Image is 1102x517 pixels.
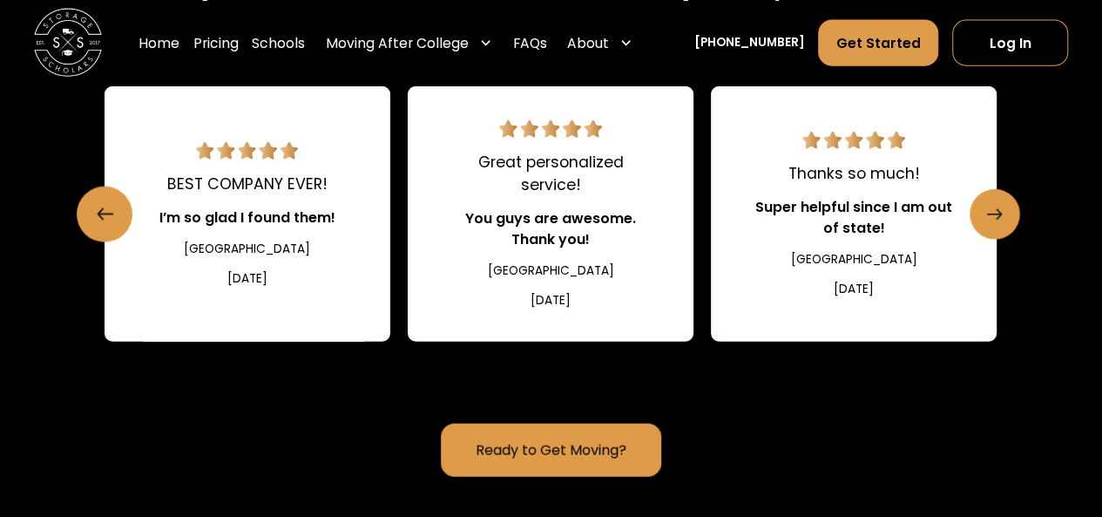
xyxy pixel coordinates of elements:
[818,19,938,65] a: Get Started
[408,86,693,342] div: 12 / 22
[970,189,1020,240] a: Next slide
[952,19,1068,65] a: Log In
[77,187,132,242] a: Previous slide
[196,142,298,159] img: 5 star review.
[834,281,874,299] div: [DATE]
[105,86,390,342] div: 11 / 22
[567,32,609,52] div: About
[34,9,102,77] a: home
[499,120,601,137] img: 5 star review.
[531,292,571,310] div: [DATE]
[449,208,652,250] div: You guys are awesome. Thank you!
[513,19,547,67] a: FAQs
[752,197,956,239] div: Super helpful since I am out of state!
[487,262,613,281] div: [GEOGRAPHIC_DATA]
[319,19,499,67] div: Moving After College
[694,34,805,52] a: [PHONE_NUMBER]
[252,19,305,67] a: Schools
[791,251,917,269] div: [GEOGRAPHIC_DATA]
[227,270,267,289] div: [DATE]
[326,32,469,52] div: Moving After College
[105,86,390,342] a: 5 star review.BEST COMPANY EVER!I’m so glad I found them![GEOGRAPHIC_DATA][DATE]
[560,19,639,67] div: About
[449,151,652,197] div: Great personalized service!
[441,424,661,477] a: Ready to Get Moving?
[193,19,239,67] a: Pricing
[34,9,102,77] img: Storage Scholars main logo
[408,86,693,342] a: 5 star review.Great personalized service!You guys are awesome. Thank you![GEOGRAPHIC_DATA][DATE]
[788,162,920,185] div: Thanks so much!
[159,207,335,228] div: I’m so glad I found them!
[184,241,310,259] div: [GEOGRAPHIC_DATA]
[802,132,904,148] img: 5 star review.
[711,86,997,342] a: 5 star review.Thanks so much!Super helpful since I am out of state![GEOGRAPHIC_DATA][DATE]
[711,86,997,342] div: 13 / 22
[167,173,328,195] div: BEST COMPANY EVER!
[139,19,179,67] a: Home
